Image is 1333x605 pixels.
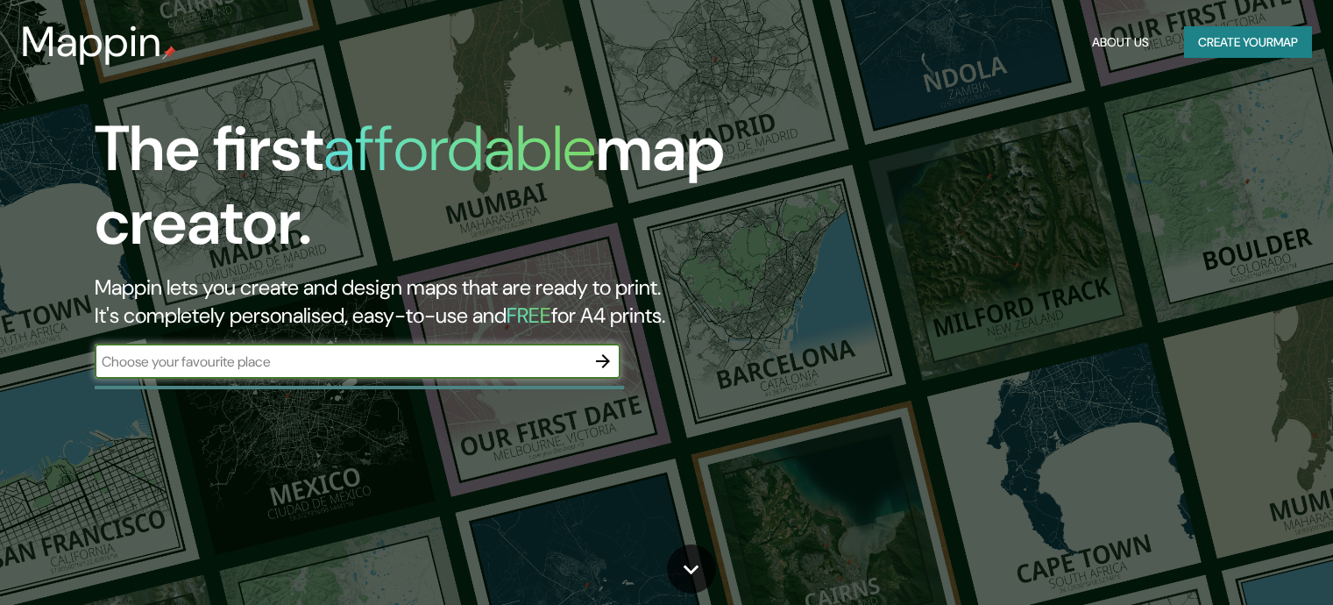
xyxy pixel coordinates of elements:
img: mappin-pin [162,46,176,60]
input: Choose your favourite place [95,352,585,372]
button: About Us [1085,26,1156,59]
h1: affordable [323,108,596,189]
h1: The first map creator. [95,112,762,274]
button: Create yourmap [1184,26,1312,59]
h3: Mappin [21,18,162,67]
h5: FREE [507,302,551,329]
h2: Mappin lets you create and design maps that are ready to print. It's completely personalised, eas... [95,274,762,330]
